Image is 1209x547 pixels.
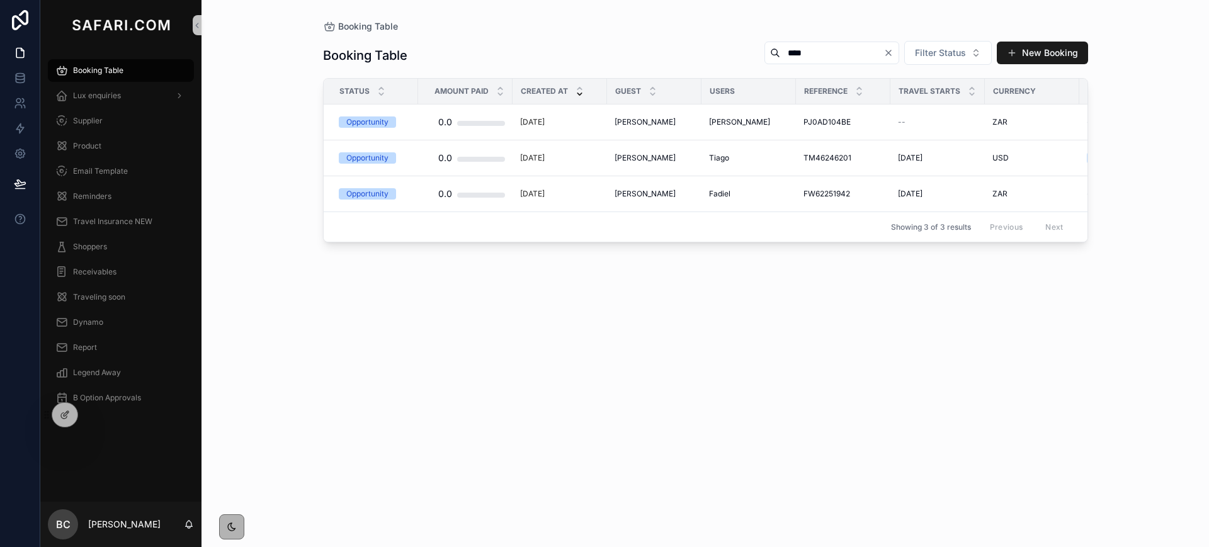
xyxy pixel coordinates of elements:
[709,189,788,199] a: Fadiel
[709,153,729,163] span: Tiago
[709,189,730,199] span: Fadiel
[898,117,905,127] span: --
[898,189,922,199] span: [DATE]
[73,342,97,352] span: Report
[615,117,694,127] a: [PERSON_NAME]
[438,110,452,135] div: 0.0
[346,152,389,164] div: Opportunity
[803,117,883,127] a: PJ0AD104BE
[323,47,407,64] h1: Booking Table
[1087,189,1094,199] span: --
[48,135,194,157] a: Product
[803,153,883,163] a: TM46246201
[339,86,370,96] span: Status
[346,116,389,128] div: Opportunity
[1087,117,1170,127] a: --
[520,189,545,199] p: [DATE]
[48,59,194,82] a: Booking Table
[339,188,411,200] a: Opportunity
[73,393,141,403] span: B Option Approvals
[346,188,389,200] div: Opportunity
[438,181,452,206] div: 0.0
[434,86,489,96] span: Amount Paid
[339,152,411,164] a: Opportunity
[56,517,71,532] span: BC
[73,191,111,201] span: Reminders
[898,117,977,127] a: --
[992,117,1072,127] a: ZAR
[520,117,599,127] a: [DATE]
[898,189,977,199] a: [DATE]
[803,189,850,199] span: FW62251942
[804,86,848,96] span: Reference
[898,153,977,163] a: [DATE]
[73,65,123,76] span: Booking Table
[520,153,599,163] a: [DATE]
[710,86,735,96] span: Users
[426,181,505,206] a: 0.0
[73,116,103,126] span: Supplier
[73,91,121,101] span: Lux enquiries
[48,110,194,132] a: Supplier
[520,117,545,127] p: [DATE]
[48,336,194,359] a: Report
[883,48,899,58] button: Clear
[438,145,452,171] div: 0.0
[615,86,641,96] span: Guest
[803,117,851,127] span: PJ0AD104BE
[993,86,1036,96] span: Currency
[520,189,599,199] a: [DATE]
[521,86,568,96] span: Created at
[73,368,121,378] span: Legend Away
[992,153,1072,163] a: USD
[891,222,971,232] span: Showing 3 of 3 results
[48,261,194,283] a: Receivables
[803,153,851,163] span: TM46246201
[88,518,161,531] p: [PERSON_NAME]
[48,210,194,233] a: Travel Insurance NEW
[426,145,505,171] a: 0.0
[992,117,1007,127] span: ZAR
[1087,189,1170,199] a: --
[997,42,1088,64] button: New Booking
[69,15,173,35] img: App logo
[48,361,194,384] a: Legend Away
[992,189,1072,199] a: ZAR
[803,189,883,199] a: FW62251942
[339,116,411,128] a: Opportunity
[48,160,194,183] a: Email Template
[73,267,116,277] span: Receivables
[709,153,788,163] a: Tiago
[48,286,194,308] a: Traveling soon
[73,141,101,151] span: Product
[615,153,676,163] span: [PERSON_NAME]
[615,189,694,199] a: [PERSON_NAME]
[73,317,103,327] span: Dynamo
[48,84,194,107] a: Lux enquiries
[615,189,676,199] span: [PERSON_NAME]
[904,41,992,65] button: Select Button
[48,235,194,258] a: Shoppers
[898,153,922,163] span: [DATE]
[73,217,152,227] span: Travel Insurance NEW
[48,386,194,409] a: B Option Approvals
[323,20,398,33] a: Booking Table
[520,153,545,163] p: [DATE]
[615,117,676,127] span: [PERSON_NAME]
[992,189,1007,199] span: ZAR
[73,166,128,176] span: Email Template
[992,153,1009,163] span: USD
[899,86,960,96] span: Travel Starts
[73,292,125,302] span: Traveling soon
[915,47,966,59] span: Filter Status
[48,311,194,334] a: Dynamo
[709,117,770,127] span: [PERSON_NAME]
[73,242,107,252] span: Shoppers
[40,50,201,426] div: scrollable content
[709,117,788,127] a: [PERSON_NAME]
[615,153,694,163] a: [PERSON_NAME]
[338,20,398,33] span: Booking Table
[1087,117,1094,127] span: --
[48,185,194,208] a: Reminders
